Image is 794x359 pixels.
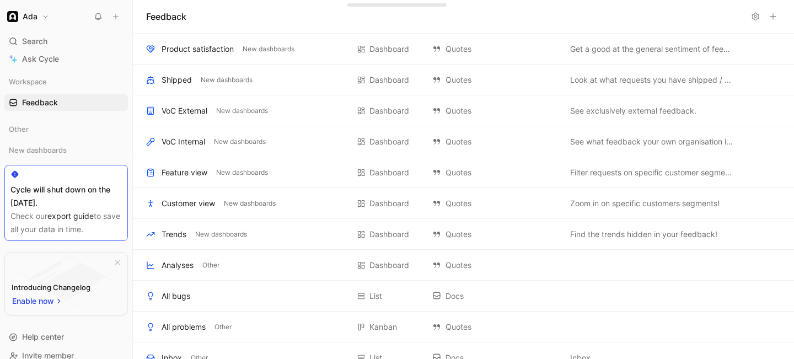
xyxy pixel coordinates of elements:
[568,42,736,56] button: Get a good at the general sentiment of feedback.
[12,294,55,308] span: Enable now
[9,144,67,156] span: New dashboards
[133,219,794,250] div: TrendsNew dashboardsDashboard QuotesFind the trends hidden in your feedback!View actions
[369,228,409,241] div: Dashboard
[432,197,559,210] div: Quotes
[9,124,29,135] span: Other
[216,105,268,116] span: New dashboards
[200,260,222,270] button: Other
[432,135,559,148] div: Quotes
[133,157,794,188] div: Feature viewNew dashboardsDashboard QuotesFilter requests on specific customer segments!View actions
[570,104,696,117] span: See exclusively external feedback.
[570,42,734,56] span: Get a good at the general sentiment of feedback.
[369,135,409,148] div: Dashboard
[162,228,186,241] div: Trends
[162,320,206,334] div: All problems
[4,121,128,137] div: Other
[369,320,397,334] div: Kanban
[4,94,128,111] a: Feedback
[7,11,18,22] img: Ada
[162,42,234,56] div: Product satisfaction
[4,329,128,345] div: Help center
[570,135,734,148] span: See what feedback your own organisation is giving!
[214,136,266,147] span: New dashboards
[12,294,63,308] button: Enable now
[193,229,249,239] button: New dashboards
[432,104,559,117] div: Quotes
[162,197,215,210] div: Customer view
[133,65,794,95] div: ShippedNew dashboardsDashboard QuotesLook at what requests you have shipped / closed the loop on!...
[369,104,409,117] div: Dashboard
[198,75,255,85] button: New dashboards
[222,199,278,208] button: New dashboards
[568,73,736,87] button: Look at what requests you have shipped / closed the loop on!
[162,290,190,303] div: All bugs
[4,142,128,162] div: New dashboards
[9,76,47,87] span: Workspace
[4,142,128,158] div: New dashboards
[201,74,253,85] span: New dashboards
[214,106,270,116] button: New dashboards
[133,312,794,342] div: All problemsOtherKanban QuotesView actions
[216,167,268,178] span: New dashboards
[133,95,794,126] div: VoC ExternalNew dashboardsDashboard QuotesSee exclusively external feedback.View actions
[10,183,122,210] div: Cycle will shut down on the [DATE].
[162,259,194,272] div: Analyses
[4,51,128,67] a: Ask Cycle
[23,12,37,22] h1: Ada
[432,320,559,334] div: Quotes
[369,197,409,210] div: Dashboard
[133,188,794,219] div: Customer viewNew dashboardsDashboard QuotesZoom in on specific customers segments!View actions
[22,35,47,48] span: Search
[432,73,559,87] div: Quotes
[570,73,734,87] span: Look at what requests you have shipped / closed the loop on!
[432,290,559,303] div: Docs
[212,137,268,147] button: New dashboards
[10,210,122,236] div: Check our to save all your data in time.
[4,121,128,141] div: Other
[162,73,192,87] div: Shipped
[4,73,128,90] div: Workspace
[22,52,59,66] span: Ask Cycle
[568,166,736,179] button: Filter requests on specific customer segments!
[369,73,409,87] div: Dashboard
[195,229,247,240] span: New dashboards
[22,97,58,108] span: Feedback
[14,253,118,309] img: bg-BLZuj68n.svg
[570,228,717,241] span: Find the trends hidden in your feedback!
[369,259,409,272] div: Dashboard
[47,211,94,221] a: export guide
[243,44,294,55] span: New dashboards
[570,166,734,179] span: Filter requests on specific customer segments!
[568,104,699,117] button: See exclusively external feedback.
[432,166,559,179] div: Quotes
[214,168,270,178] button: New dashboards
[4,9,52,24] button: AdaAda
[4,33,128,50] div: Search
[214,322,232,333] span: Other
[369,42,409,56] div: Dashboard
[224,198,276,209] span: New dashboards
[568,197,722,210] button: Zoom in on specific customers segments!
[432,42,559,56] div: Quotes
[162,166,207,179] div: Feature view
[240,44,297,54] button: New dashboards
[432,259,559,272] div: Quotes
[133,281,794,312] div: All bugsList DocsView actions
[22,332,64,341] span: Help center
[162,135,205,148] div: VoC Internal
[432,228,559,241] div: Quotes
[162,104,207,117] div: VoC External
[568,228,720,241] button: Find the trends hidden in your feedback!
[133,126,794,157] div: VoC InternalNew dashboardsDashboard QuotesSee what feedback your own organisation is giving!View ...
[212,322,234,332] button: Other
[133,34,794,65] div: Product satisfactionNew dashboardsDashboard QuotesGet a good at the general sentiment of feedback...
[146,10,186,23] h1: Feedback
[369,166,409,179] div: Dashboard
[133,250,794,281] div: AnalysesOtherDashboard QuotesView actions
[570,197,720,210] span: Zoom in on specific customers segments!
[568,135,736,148] button: See what feedback your own organisation is giving!
[369,290,382,303] div: List
[12,281,90,294] div: Introducing Changelog
[202,260,219,271] span: Other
